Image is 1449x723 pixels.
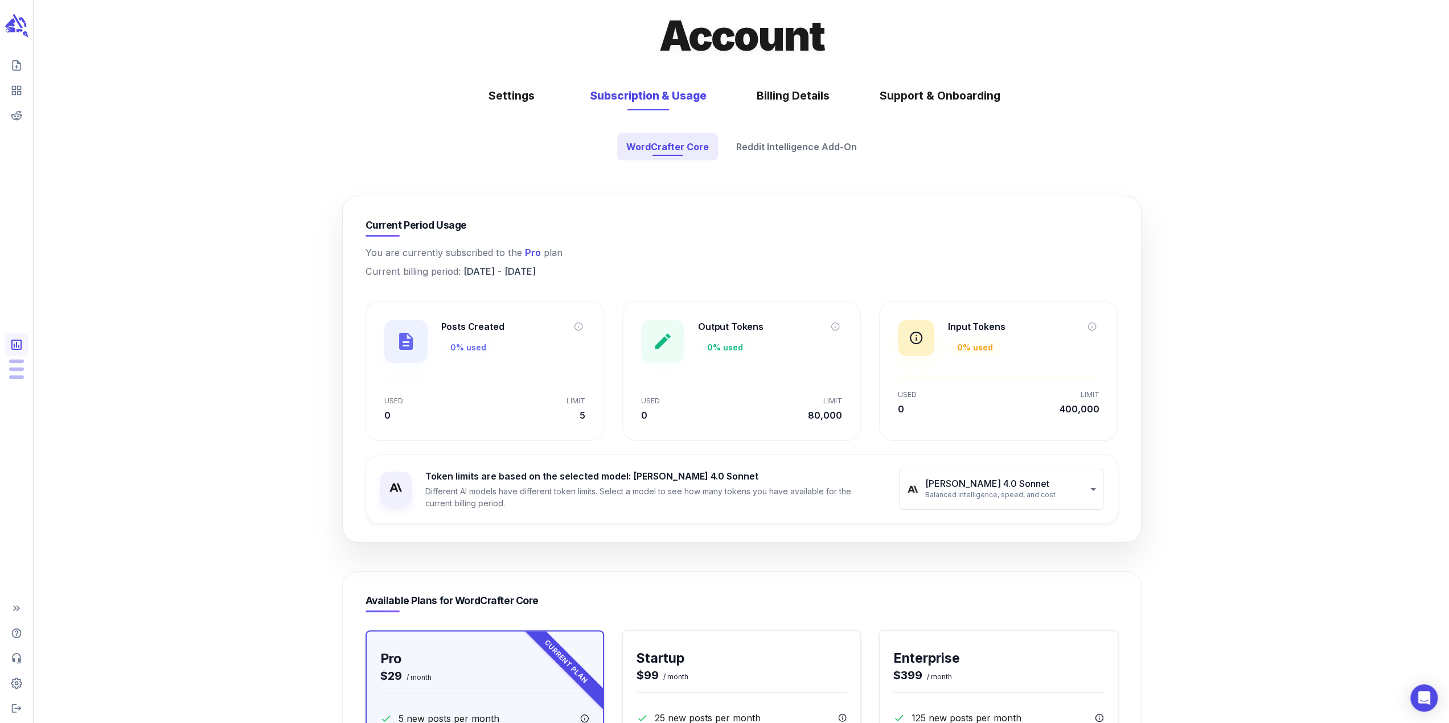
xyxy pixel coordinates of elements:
[948,320,1081,333] h6: Input Tokens
[567,408,585,422] p: 5
[637,667,688,683] h4: $99
[366,594,539,608] h5: Available Plans for WordCrafter Core
[641,396,660,406] p: USED
[727,133,866,160] button: Reddit Intelligence Add-On
[1059,402,1099,416] p: 400,000
[1059,390,1099,400] p: LIMIT
[441,320,567,333] h6: Posts Created
[425,485,853,509] p: Different AI models have different token limits. Select a model to see how many tokens you have a...
[1095,713,1103,722] svg: A post is a new piece of content, an imported content for optimization or a content brief.
[402,672,432,683] span: / month
[471,81,551,111] button: Settings
[512,608,619,715] div: Current Plan
[659,671,688,683] span: / month
[366,219,467,232] h5: Current Period Usage
[828,320,842,333] button: The amount of AI-generated text in response to your prompts and instructions. On average, 1 token...
[384,408,403,422] p: 0
[5,80,28,101] span: View your content dashboard
[1410,684,1438,712] div: Open Intercom Messenger
[9,360,24,363] span: Posts: 0 of 5 monthly posts used
[504,266,536,277] span: [DATE]
[9,375,24,379] span: Input Tokens: 0 of 400,000 monthly tokens used. These limits are based on the last model you used...
[5,105,28,126] span: View your Reddit Intelligence add-on dashboard
[366,246,1118,260] p: You are currently subscribed to the plan
[5,648,28,668] span: Contact Support
[617,133,718,160] button: WordCrafter Core
[1085,320,1099,333] button: The amount of text you provide to the AI as instructions or content to work with. On average, 1 t...
[5,698,28,718] span: Logout
[5,598,28,618] span: Expand Sidebar
[389,481,403,494] img: Claude 4.0 Sonnet
[5,55,28,76] span: Create new content
[5,673,28,693] span: Adjust your account settings
[567,396,585,406] p: LIMIT
[637,649,688,667] h3: Startup
[463,266,495,277] span: [DATE]
[808,396,842,406] p: LIMIT
[450,341,486,353] p: 0 % used
[922,671,952,683] span: / month
[868,81,1012,111] button: Support & Onboarding
[898,402,917,416] p: 0
[659,9,824,63] h1: Account
[9,367,24,371] span: Output Tokens: 0 of 80,000 monthly tokens used. These limits are based on the last model you used...
[698,320,824,333] h6: Output Tokens
[925,489,1056,501] span: Balanced intelligence, speed, and cost
[899,469,1104,510] div: [PERSON_NAME] 4.0 SonnetBalanced intelligence, speed, and cost
[957,341,993,353] p: 0 % used
[893,667,960,683] h4: $399
[641,408,660,422] p: 0
[808,408,842,422] p: 80,000
[384,396,403,406] p: USED
[838,713,847,722] svg: A post is a new piece of content, an imported content for optimization or a content brief.
[5,623,28,643] span: Help Center
[380,668,432,684] h4: $29
[893,649,960,667] h3: Enterprise
[572,320,585,333] button: Total content pieces created this month, including new articles, optimized content, and content b...
[925,478,1056,489] p: [PERSON_NAME] 4.0 Sonnet
[745,81,841,111] button: Billing Details
[580,714,589,723] svg: A post is a new piece of content, an imported content for optimization or a content brief.
[380,650,432,668] h3: Pro
[366,265,1118,279] p: Current billing period: -
[525,247,541,258] span: Pro
[425,469,853,483] p: Token limits are based on the selected model: [PERSON_NAME] 4.0 Sonnet
[5,333,28,356] span: View Subscription & Usage
[707,341,743,353] p: 0 % used
[578,81,718,111] button: Subscription & Usage
[898,390,917,400] p: USED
